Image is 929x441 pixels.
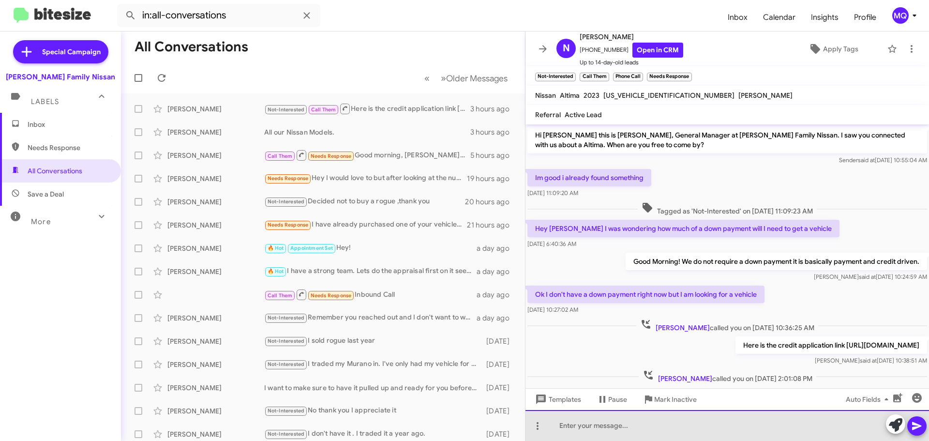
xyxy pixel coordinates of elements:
div: [PERSON_NAME] [167,429,264,439]
div: [PERSON_NAME] [167,243,264,253]
button: Auto Fields [838,391,900,408]
span: Up to 14-day-old leads [580,58,683,67]
span: Labels [31,97,59,106]
div: [PERSON_NAME] [167,174,264,183]
div: [PERSON_NAME] [167,220,264,230]
div: [DATE] [481,429,517,439]
span: Call Them [268,153,293,159]
div: Here is the credit application link [URL][DOMAIN_NAME] [264,103,470,115]
small: Phone Call [613,73,643,81]
button: MQ [884,7,918,24]
small: Not-Interested [535,73,576,81]
div: 21 hours ago [467,220,517,230]
span: [PERSON_NAME] [DATE] 10:24:59 AM [814,273,927,280]
a: Open in CRM [632,43,683,58]
span: Needs Response [268,222,309,228]
div: I have a strong team. Lets do the appraisal first on it see what we can do and I will work the nu... [264,266,477,277]
div: [PERSON_NAME] [167,267,264,276]
div: [PERSON_NAME] [167,383,264,393]
div: [PERSON_NAME] [167,406,264,416]
span: Not-Interested [268,408,305,414]
div: a day ago [477,313,517,323]
span: Inbox [28,120,110,129]
span: [PHONE_NUMBER] [580,43,683,58]
nav: Page navigation example [419,68,513,88]
span: [DATE] 6:40:36 AM [527,240,576,247]
span: Needs Response [28,143,110,152]
button: Next [435,68,513,88]
span: Call Them [311,106,336,113]
div: I don't have it . I traded it a year ago. [264,428,481,440]
span: [DATE] 11:09:20 AM [527,189,578,197]
p: Im good i already found something [527,169,651,186]
span: called you on [DATE] 10:36:25 AM [636,319,818,333]
span: [DATE] 10:27:02 AM [527,306,578,313]
small: Call Them [580,73,609,81]
span: Not-Interested [268,431,305,437]
div: Inbound Call [264,289,477,301]
div: [PERSON_NAME] [167,127,264,137]
span: said at [858,156,875,164]
div: Remember you reached out and I don't want to waste my time and yours [264,312,477,323]
span: said at [859,273,876,280]
span: 🔥 Hot [268,268,284,274]
div: [DATE] [481,383,517,393]
span: 🔥 Hot [268,245,284,251]
button: Previous [419,68,435,88]
span: « [424,72,430,84]
div: MQ [892,7,909,24]
div: [PERSON_NAME] Family Nissan [6,72,115,82]
span: [PERSON_NAME] [656,323,710,332]
span: [PERSON_NAME] [580,31,683,43]
span: Needs Response [311,292,352,299]
div: 3 hours ago [470,104,517,114]
span: Older Messages [446,73,508,84]
span: [PERSON_NAME] [DATE] 10:38:51 AM [815,357,927,364]
div: I have already purchased one of your vehicles [DATE] .. going to go pick it up in a little while.... [264,219,467,230]
a: Insights [803,3,846,31]
p: Ok I don't have a down payment right now but I am looking for a vehicle [527,286,764,303]
a: Calendar [755,3,803,31]
div: [PERSON_NAME] [167,104,264,114]
small: Needs Response [647,73,691,81]
h1: All Conversations [135,39,248,55]
input: Search [117,4,320,27]
span: Not-Interested [268,198,305,205]
p: Good Morning! We do not require a down payment it is basically payment and credit driven. [626,253,927,270]
div: [PERSON_NAME] [167,336,264,346]
div: 20 hours ago [465,197,517,207]
span: Active Lead [565,110,602,119]
span: called you on [DATE] 2:01:08 PM [639,369,816,383]
span: Auto Fields [846,391,892,408]
span: Nissan [535,91,556,100]
a: Inbox [720,3,755,31]
span: 2023 [584,91,599,100]
span: Not-Interested [268,361,305,367]
div: 5 hours ago [470,151,517,160]
span: Needs Response [311,153,352,159]
span: [US_VEHICLE_IDENTIFICATION_NUMBER] [603,91,734,100]
div: 3 hours ago [470,127,517,137]
span: Pause [608,391,627,408]
span: [PERSON_NAME] [738,91,793,100]
div: a day ago [477,290,517,300]
span: Call Them [268,292,293,299]
span: N [563,41,570,56]
div: [PERSON_NAME] [167,360,264,369]
div: Hey! [264,243,477,254]
span: Sender [DATE] 10:55:04 AM [839,156,927,164]
span: » [441,72,446,84]
div: a day ago [477,267,517,276]
span: Needs Response [268,175,309,182]
div: Good morning, [PERSON_NAME]. This is [PERSON_NAME]. Please call me when you have time. Is regardi... [264,149,470,161]
span: Not-Interested [268,338,305,344]
span: [PERSON_NAME] [658,374,712,383]
span: Tagged as 'Not-Interested' on [DATE] 11:09:23 AM [638,202,817,216]
span: Apply Tags [823,40,858,58]
div: I traded my Murano in. I've only had my vehicle for a little over a year. I'm not interested in a... [264,359,481,370]
span: Profile [846,3,884,31]
p: Hi [PERSON_NAME] this is [PERSON_NAME], General Manager at [PERSON_NAME] Family Nissan. I saw you... [527,126,927,153]
div: 19 hours ago [467,174,517,183]
span: More [31,217,51,226]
